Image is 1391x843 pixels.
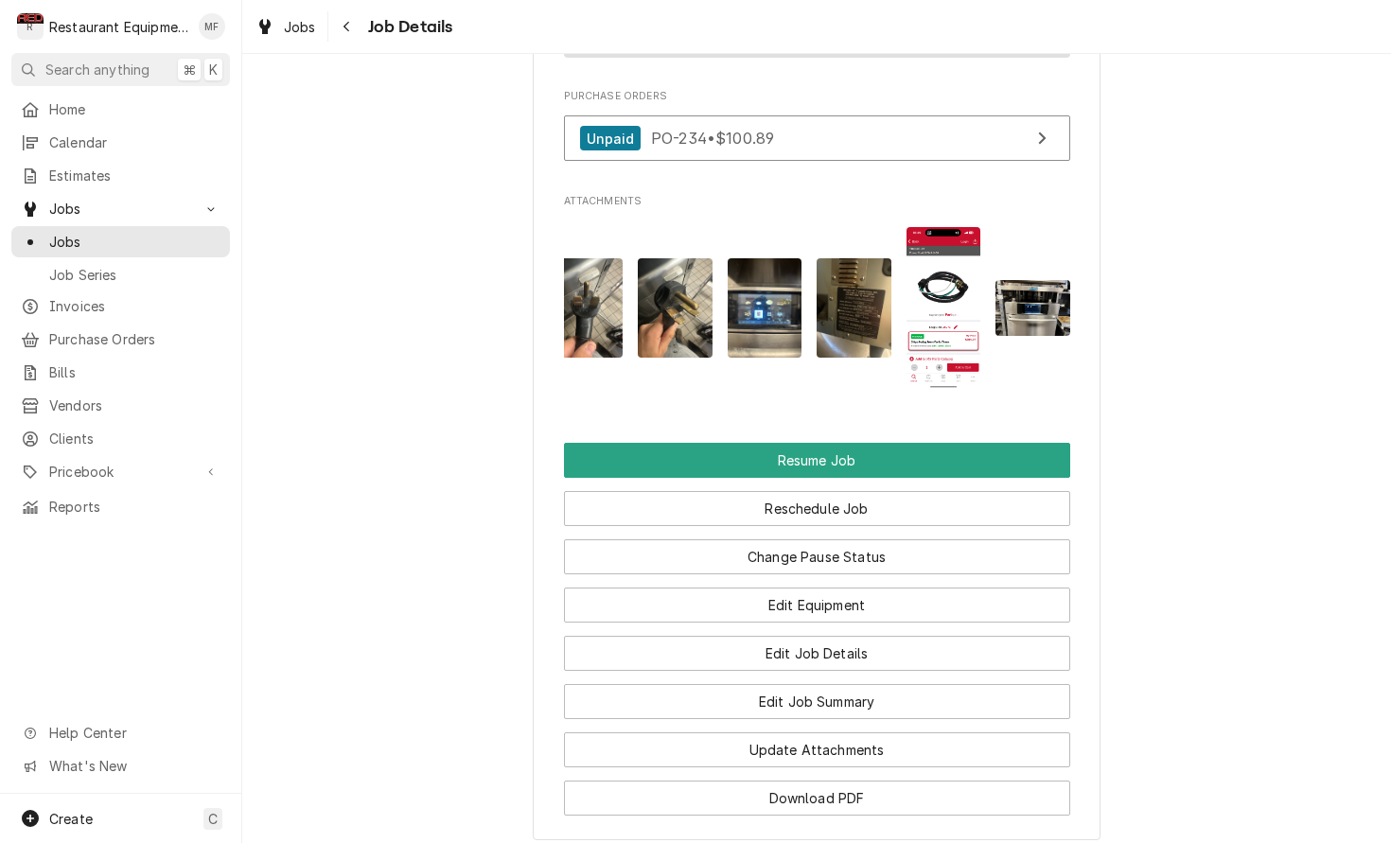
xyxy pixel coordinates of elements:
button: Change Pause Status [564,539,1070,574]
span: Job Series [49,265,220,285]
a: Clients [11,423,230,454]
button: Edit Job Details [564,636,1070,671]
span: Invoices [49,296,220,316]
div: Madyson Fisher's Avatar [199,13,225,40]
a: View Purchase Order [564,115,1070,162]
a: Reports [11,491,230,522]
span: Purchase Orders [564,89,1070,104]
a: Home [11,94,230,125]
div: Button Group Row [564,443,1070,478]
span: C [208,809,218,829]
a: Jobs [248,11,324,43]
button: Navigate back [332,11,362,42]
a: Purchase Orders [11,324,230,355]
span: Reports [49,497,220,517]
div: Button Group Row [564,526,1070,574]
button: Search anything⌘K [11,53,230,86]
button: Update Attachments [564,732,1070,767]
div: R [17,13,44,40]
button: Edit Equipment [564,588,1070,623]
a: Jobs [11,226,230,257]
div: Button Group Row [564,767,1070,816]
button: Resume Job [564,443,1070,478]
a: Bills [11,357,230,388]
span: Clients [49,429,220,448]
span: Jobs [284,17,316,37]
img: WGOOXlwFSzKZMVRPr1xb [728,258,802,358]
div: Purchase Orders [564,89,1070,170]
div: Restaurant Equipment Diagnostics's Avatar [17,13,44,40]
div: Button Group Row [564,671,1070,719]
div: Button Group Row [564,623,1070,671]
a: Go to Help Center [11,717,230,748]
a: Calendar [11,127,230,158]
span: Help Center [49,723,219,743]
div: Button Group Row [564,719,1070,767]
div: MF [199,13,225,40]
span: Jobs [49,199,192,219]
span: Estimates [49,166,220,185]
button: Reschedule Job [564,491,1070,526]
a: Vendors [11,390,230,421]
span: Calendar [49,132,220,152]
span: Job Details [362,14,453,40]
span: K [209,60,218,79]
img: wNTgZXufQV2qcAw6ok7g [817,258,891,358]
img: XQAXgeV2QzCTGXnA0PKs [995,280,1070,336]
a: Go to What's New [11,750,230,782]
span: Create [49,811,93,827]
img: mM7Yo2bVQDu0H75XmFRg [549,258,624,358]
div: Button Group Row [564,478,1070,526]
a: Invoices [11,290,230,322]
img: w3cjcSNRTku4VtmU2AYd [907,227,981,389]
div: Attachments [564,194,1070,404]
span: Vendors [49,395,220,415]
a: Go to Pricebook [11,456,230,487]
span: Home [49,99,220,119]
span: Attachments [564,212,1070,403]
div: Button Group [564,443,1070,816]
button: Download PDF [564,781,1070,816]
span: Bills [49,362,220,382]
span: Jobs [49,232,220,252]
span: Pricebook [49,462,192,482]
a: Estimates [11,160,230,191]
img: rsnqnSrJQLCIQ4827Uyi [638,258,713,358]
div: Restaurant Equipment Diagnostics [49,17,188,37]
div: Unpaid [580,126,642,151]
button: Edit Job Summary [564,684,1070,719]
span: PO-234 • $100.89 [651,129,774,148]
a: Job Series [11,259,230,290]
span: Search anything [45,60,150,79]
span: What's New [49,756,219,776]
div: Button Group Row [564,574,1070,623]
span: Purchase Orders [49,329,220,349]
span: Attachments [564,194,1070,209]
span: ⌘ [183,60,196,79]
a: Go to Jobs [11,193,230,224]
